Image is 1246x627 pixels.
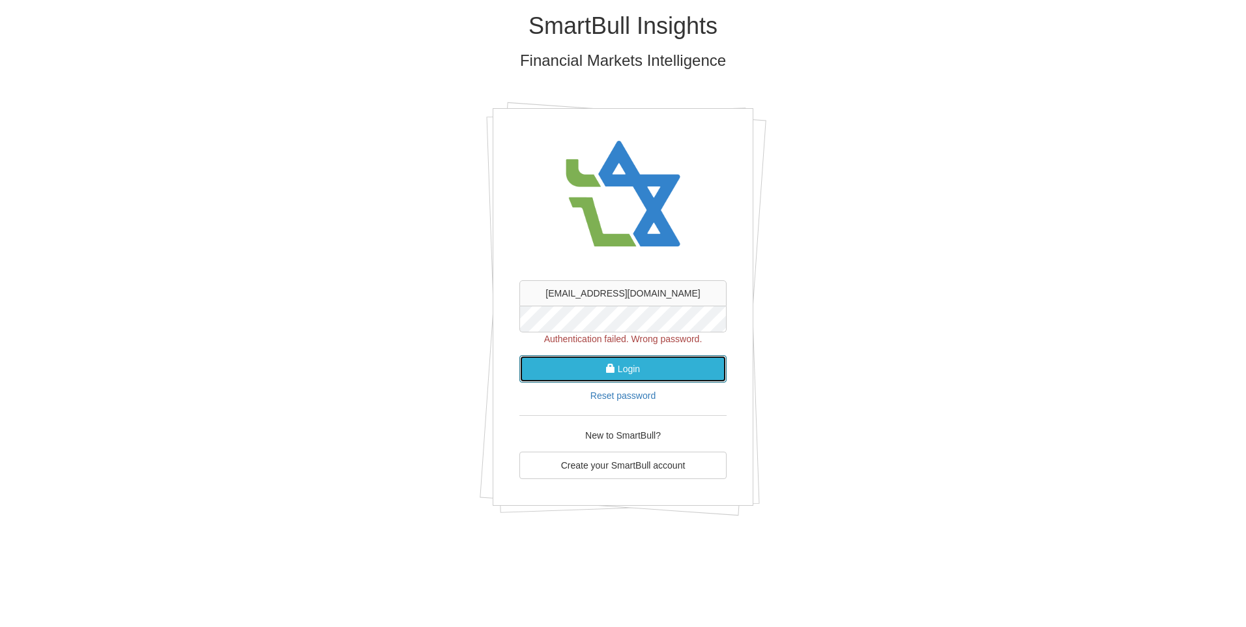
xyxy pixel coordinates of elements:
[519,355,727,383] button: Login
[242,52,1004,69] h3: Financial Markets Intelligence
[590,390,656,401] a: Reset password
[519,452,727,479] a: Create your SmartBull account
[242,13,1004,39] h1: SmartBull Insights
[519,280,727,306] input: username
[519,332,727,345] p: Authentication failed. Wrong password.
[558,128,688,261] img: avatar
[585,430,661,441] span: New to SmartBull?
